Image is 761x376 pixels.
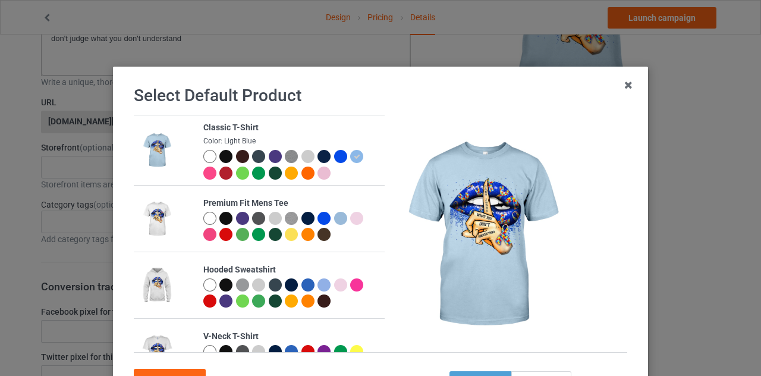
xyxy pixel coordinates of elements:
img: heather_texture.png [285,150,298,163]
div: Classic T-Shirt [203,122,379,134]
div: Premium Fit Mens Tee [203,198,379,209]
div: Hooded Sweatshirt [203,264,379,276]
div: V-Neck T-Shirt [203,331,379,343]
img: heather_texture.png [285,212,298,225]
div: Color: Light Blue [203,136,379,146]
h1: Select Default Product [134,85,627,106]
